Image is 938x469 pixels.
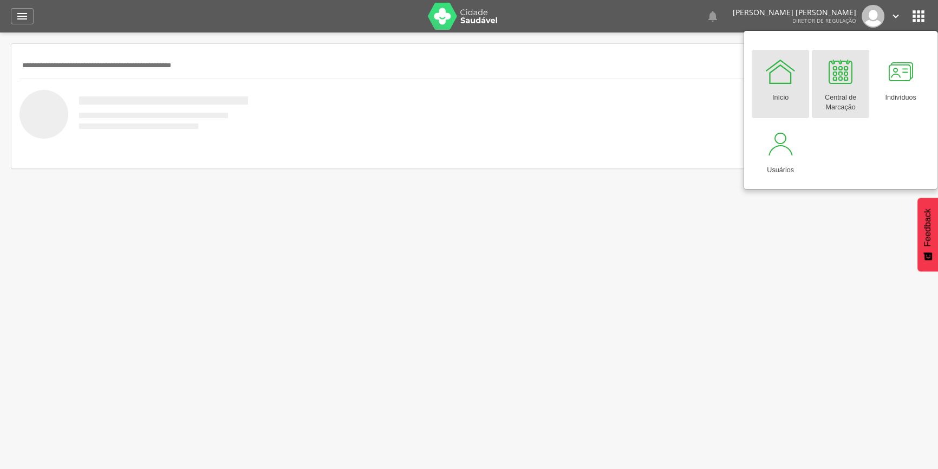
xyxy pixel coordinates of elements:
[792,17,856,24] span: Diretor de regulação
[16,10,29,23] i: 
[917,198,938,271] button: Feedback - Mostrar pesquisa
[706,10,719,23] i: 
[706,5,719,28] a: 
[910,8,927,25] i: 
[752,122,809,181] a: Usuários
[812,50,869,118] a: Central de Marcação
[872,50,929,118] a: Indivíduos
[733,9,856,16] p: [PERSON_NAME] [PERSON_NAME]
[890,10,902,22] i: 
[923,209,933,246] span: Feedback
[890,5,902,28] a: 
[11,8,34,24] a: 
